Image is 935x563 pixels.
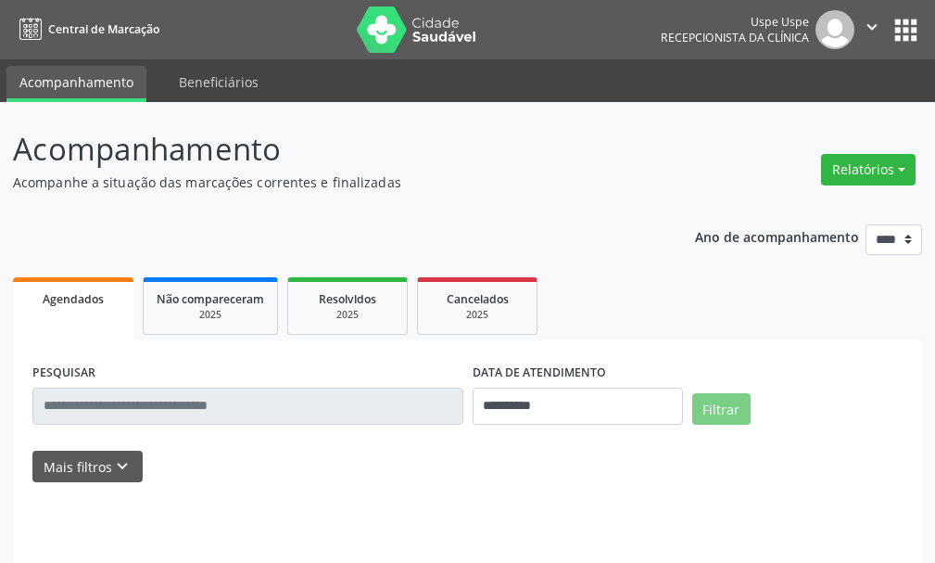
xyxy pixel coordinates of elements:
[854,10,890,49] button: 
[13,126,650,173] p: Acompanhamento
[32,451,143,483] button: Mais filtroskeyboard_arrow_down
[48,21,159,37] span: Central de Marcação
[862,17,882,37] i: 
[661,14,809,30] div: Uspe Uspe
[473,359,606,388] label: DATA DE ATENDIMENTO
[43,291,104,307] span: Agendados
[890,14,922,46] button: apps
[661,30,809,45] span: Recepcionista da clínica
[166,66,272,98] a: Beneficiários
[695,224,859,248] p: Ano de acompanhamento
[692,393,751,425] button: Filtrar
[6,66,146,102] a: Acompanhamento
[319,291,376,307] span: Resolvidos
[112,456,133,477] i: keyboard_arrow_down
[447,291,509,307] span: Cancelados
[13,14,159,45] a: Central de Marcação
[301,308,394,322] div: 2025
[157,308,264,322] div: 2025
[815,10,854,49] img: img
[32,359,95,388] label: PESQUISAR
[157,291,264,307] span: Não compareceram
[431,308,524,322] div: 2025
[821,154,916,186] button: Relatórios
[13,173,650,192] p: Acompanhe a situação das marcações correntes e finalizadas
